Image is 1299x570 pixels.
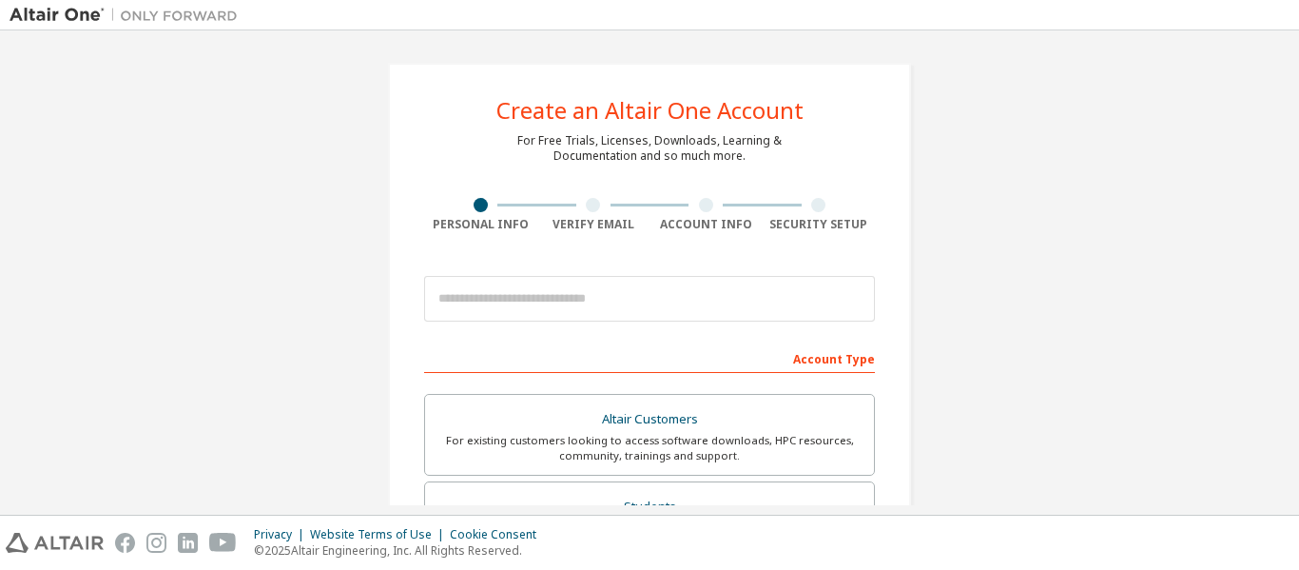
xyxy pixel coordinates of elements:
img: facebook.svg [115,533,135,553]
img: instagram.svg [146,533,166,553]
img: altair_logo.svg [6,533,104,553]
div: Website Terms of Use [310,527,450,542]
div: Altair Customers [436,406,863,433]
div: Privacy [254,527,310,542]
img: Altair One [10,6,247,25]
div: For existing customers looking to access software downloads, HPC resources, community, trainings ... [436,433,863,463]
div: Create an Altair One Account [496,99,804,122]
div: Account Type [424,343,875,373]
div: Students [436,494,863,521]
div: For Free Trials, Licenses, Downloads, Learning & Documentation and so much more. [517,133,782,164]
img: youtube.svg [209,533,237,553]
div: Verify Email [537,217,650,232]
div: Account Info [649,217,763,232]
div: Cookie Consent [450,527,548,542]
p: © 2025 Altair Engineering, Inc. All Rights Reserved. [254,542,548,559]
div: Personal Info [424,217,537,232]
img: linkedin.svg [178,533,198,553]
div: Security Setup [763,217,876,232]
